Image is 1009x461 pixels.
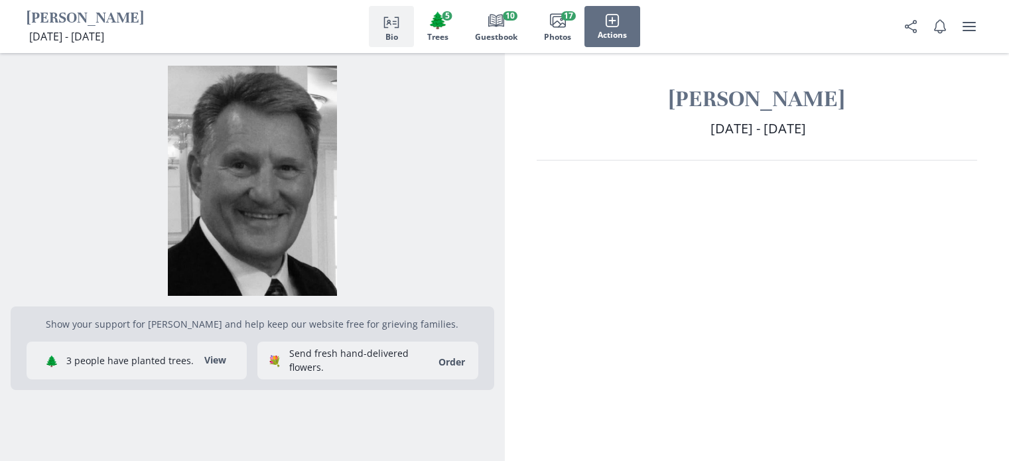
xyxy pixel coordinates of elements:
[385,33,398,42] span: Bio
[27,9,144,29] h1: [PERSON_NAME]
[710,119,806,137] span: [DATE] - [DATE]
[431,356,473,368] a: Order
[427,33,448,42] span: Trees
[196,350,234,371] button: View
[956,13,982,40] button: user menu
[598,31,627,40] span: Actions
[898,13,924,40] button: Share Obituary
[369,6,414,47] button: Bio
[11,66,494,296] img: Photo of Alan
[927,13,953,40] button: Notifications
[27,317,478,331] p: Show your support for [PERSON_NAME] and help keep our website free for grieving families.
[561,11,576,21] span: 17
[584,6,640,47] button: Actions
[537,85,978,113] h1: [PERSON_NAME]
[428,11,448,30] span: Tree
[544,33,571,42] span: Photos
[414,6,462,47] button: Trees
[442,11,452,21] span: 5
[29,29,104,44] span: [DATE] - [DATE]
[462,6,531,47] button: Guestbook
[531,6,584,47] button: Photos
[11,55,494,296] div: Open photos full screen
[475,33,517,42] span: Guestbook
[503,11,517,21] span: 10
